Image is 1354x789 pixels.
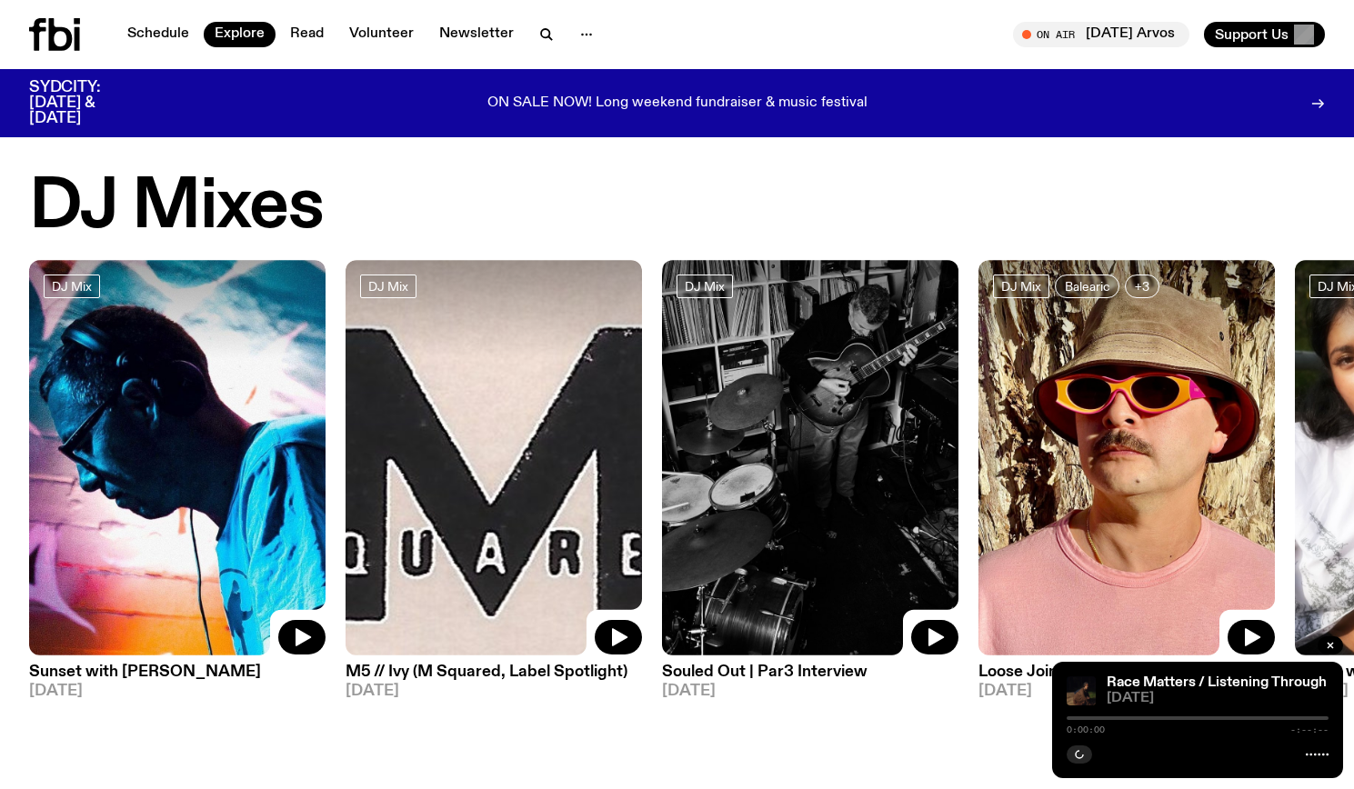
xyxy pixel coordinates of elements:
span: DJ Mix [368,280,408,294]
h2: DJ Mixes [29,173,323,242]
a: DJ Mix [677,275,733,298]
a: DJ Mix [993,275,1049,298]
h3: Souled Out | Par3 Interview [662,664,958,680]
a: Read [279,22,335,47]
a: Volunteer [338,22,425,47]
span: DJ Mix [52,280,92,294]
span: [DATE] [346,684,642,699]
a: Balearic [1055,275,1119,298]
span: -:--:-- [1290,725,1329,734]
span: [DATE] [1107,692,1329,705]
h3: Loose Joints [978,664,1275,680]
a: DJ Mix [44,275,100,298]
h3: SYDCITY: [DATE] & [DATE] [29,80,145,126]
a: Souled Out | Par3 Interview[DATE] [662,655,958,699]
h3: M5 // Ivy (M Squared, Label Spotlight) [346,664,642,680]
span: [DATE] [662,684,958,699]
a: Schedule [116,22,200,47]
img: Simon Caldwell stands side on, looking downwards. He has headphones on. Behind him is a brightly ... [29,260,326,655]
span: Balearic [1065,280,1109,294]
span: +3 [1135,280,1149,294]
p: ON SALE NOW! Long weekend fundraiser & music festival [487,95,868,112]
span: DJ Mix [685,280,725,294]
button: On Air[DATE] Arvos [1013,22,1189,47]
span: 0:00:00 [1067,725,1105,734]
img: Tyson stands in front of a paperbark tree wearing orange sunglasses, a suede bucket hat and a pin... [978,260,1275,655]
a: Newsletter [428,22,525,47]
span: DJ Mix [1001,280,1041,294]
span: [DATE] [978,684,1275,699]
span: [DATE] [29,684,326,699]
a: Loose Joints[DATE] [978,655,1275,699]
button: Support Us [1204,22,1325,47]
span: Support Us [1215,26,1289,43]
button: +3 [1125,275,1159,298]
a: Explore [204,22,276,47]
img: Fetle crouches in a park at night. They are wearing a long brown garment and looking solemnly int... [1067,676,1096,705]
a: Sunset with [PERSON_NAME][DATE] [29,655,326,699]
a: M5 // Ivy (M Squared, Label Spotlight)[DATE] [346,655,642,699]
h3: Sunset with [PERSON_NAME] [29,664,326,680]
a: DJ Mix [360,275,416,298]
